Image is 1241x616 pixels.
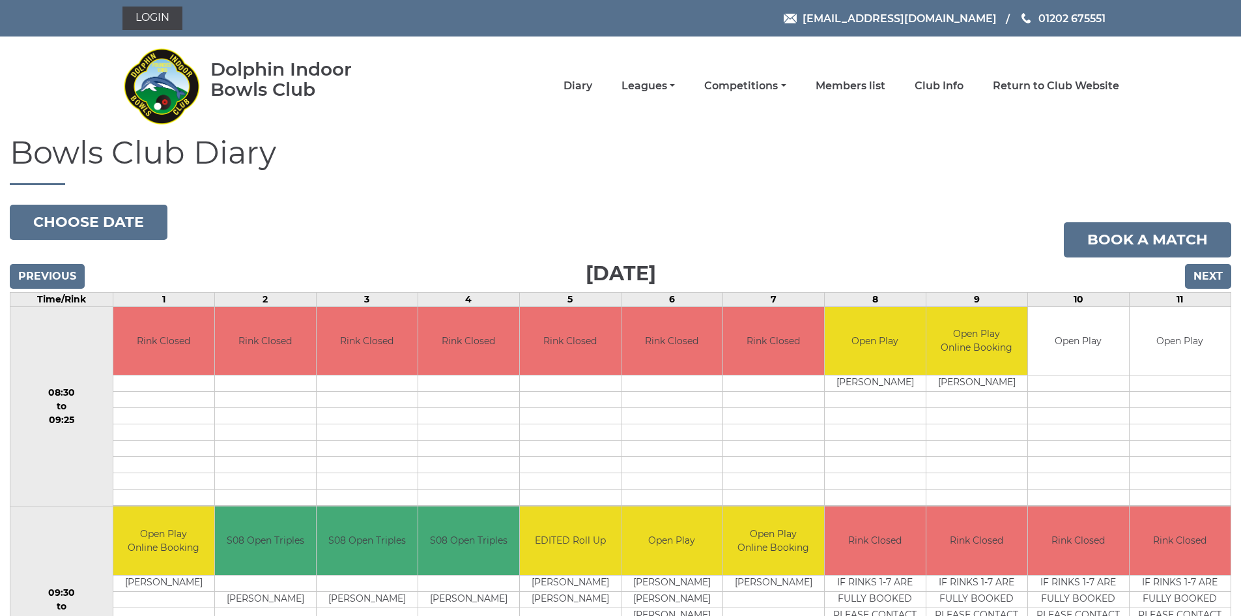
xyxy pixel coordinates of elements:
[621,307,722,375] td: Rink Closed
[723,506,824,575] td: Open Play Online Booking
[520,307,621,375] td: Rink Closed
[926,575,1027,591] td: IF RINKS 1-7 ARE
[926,292,1027,306] td: 9
[113,307,214,375] td: Rink Closed
[520,506,621,575] td: EDITED Roll Up
[10,306,113,506] td: 08:30 to 09:25
[316,292,418,306] td: 3
[825,375,926,392] td: [PERSON_NAME]
[122,40,201,132] img: Dolphin Indoor Bowls Club
[1185,264,1231,289] input: Next
[520,575,621,591] td: [PERSON_NAME]
[563,79,592,93] a: Diary
[926,506,1027,575] td: Rink Closed
[993,79,1119,93] a: Return to Club Website
[1129,292,1231,306] td: 11
[825,575,926,591] td: IF RINKS 1-7 ARE
[418,506,519,575] td: S08 Open Triples
[723,307,824,375] td: Rink Closed
[1020,10,1105,27] a: Phone us 01202 675551
[10,205,167,240] button: Choose date
[825,307,926,375] td: Open Play
[1028,307,1129,375] td: Open Play
[803,12,997,24] span: [EMAIL_ADDRESS][DOMAIN_NAME]
[113,506,214,575] td: Open Play Online Booking
[1130,506,1231,575] td: Rink Closed
[926,307,1027,375] td: Open Play Online Booking
[10,136,1231,185] h1: Bowls Club Diary
[317,591,418,608] td: [PERSON_NAME]
[214,292,316,306] td: 2
[621,506,722,575] td: Open Play
[210,59,393,100] div: Dolphin Indoor Bowls Club
[215,307,316,375] td: Rink Closed
[10,264,85,289] input: Previous
[122,7,182,30] a: Login
[722,292,824,306] td: 7
[825,591,926,608] td: FULLY BOOKED
[621,575,722,591] td: [PERSON_NAME]
[1130,575,1231,591] td: IF RINKS 1-7 ARE
[1028,506,1129,575] td: Rink Closed
[621,79,675,93] a: Leagues
[1021,13,1031,23] img: Phone us
[784,10,997,27] a: Email [EMAIL_ADDRESS][DOMAIN_NAME]
[1130,307,1231,375] td: Open Play
[418,307,519,375] td: Rink Closed
[418,292,519,306] td: 4
[816,79,885,93] a: Members list
[824,292,926,306] td: 8
[723,575,824,591] td: [PERSON_NAME]
[1028,575,1129,591] td: IF RINKS 1-7 ARE
[926,375,1027,392] td: [PERSON_NAME]
[825,506,926,575] td: Rink Closed
[621,591,722,608] td: [PERSON_NAME]
[1038,12,1105,24] span: 01202 675551
[1064,222,1231,257] a: Book a match
[215,506,316,575] td: S08 Open Triples
[926,591,1027,608] td: FULLY BOOKED
[1027,292,1129,306] td: 10
[215,591,316,608] td: [PERSON_NAME]
[784,14,797,23] img: Email
[113,292,214,306] td: 1
[10,292,113,306] td: Time/Rink
[418,591,519,608] td: [PERSON_NAME]
[1130,591,1231,608] td: FULLY BOOKED
[113,575,214,591] td: [PERSON_NAME]
[519,292,621,306] td: 5
[317,307,418,375] td: Rink Closed
[915,79,963,93] a: Club Info
[520,591,621,608] td: [PERSON_NAME]
[1028,591,1129,608] td: FULLY BOOKED
[704,79,786,93] a: Competitions
[621,292,722,306] td: 6
[317,506,418,575] td: S08 Open Triples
